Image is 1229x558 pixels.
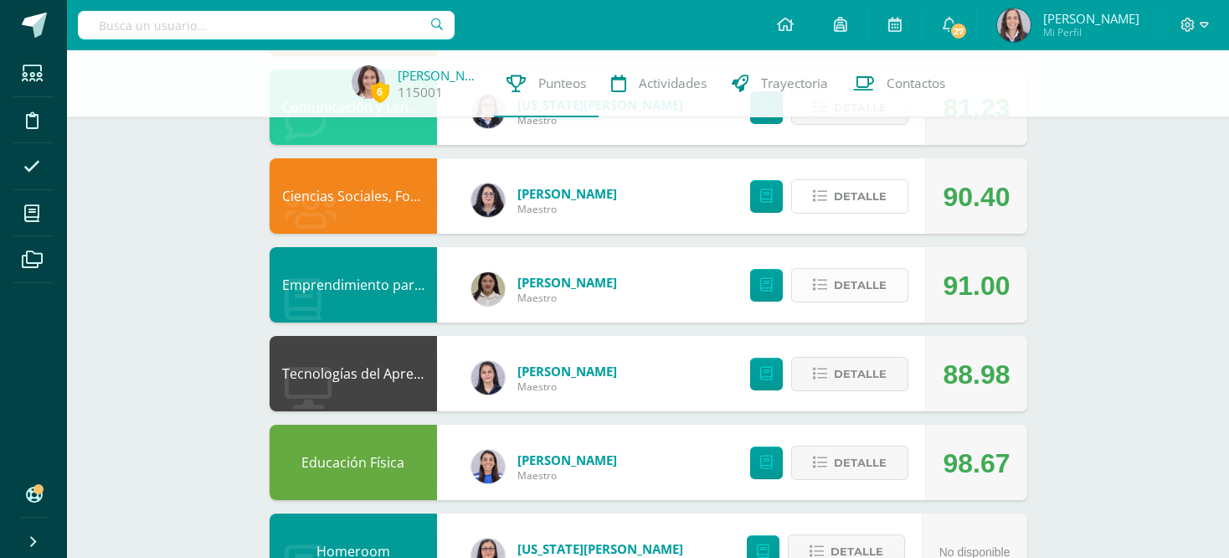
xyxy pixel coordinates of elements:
[471,272,505,306] img: 7b13906345788fecd41e6b3029541beb.png
[471,450,505,483] img: 0eea5a6ff783132be5fd5ba128356f6f.png
[639,75,707,92] span: Actividades
[494,50,599,117] a: Punteos
[517,291,617,305] span: Maestro
[471,361,505,395] img: dbcf09110664cdb6f63fe058abfafc14.png
[761,75,828,92] span: Trayectoria
[352,65,385,99] img: 4a519c579403dbd64f8359310d85420e.png
[791,446,908,480] button: Detalle
[997,8,1031,42] img: 722048b0a46bd8ca52f339fff15bb86c.png
[538,75,586,92] span: Punteos
[943,248,1010,323] div: 91.00
[270,247,437,323] div: Emprendimiento para la Productividad
[270,425,437,500] div: Educación Física
[834,359,887,390] span: Detalle
[943,159,1010,235] div: 90.40
[834,181,887,212] span: Detalle
[834,270,887,301] span: Detalle
[841,50,958,117] a: Contactos
[517,202,617,216] span: Maestro
[517,274,617,291] a: [PERSON_NAME]
[791,179,908,214] button: Detalle
[398,84,443,101] a: 115001
[719,50,841,117] a: Trayectoria
[270,158,437,234] div: Ciencias Sociales, Formación Ciudadana e Interculturalidad
[371,81,389,102] span: 6
[517,468,617,483] span: Maestro
[834,447,887,478] span: Detalle
[78,11,455,39] input: Busca un usuario...
[1043,10,1139,27] span: [PERSON_NAME]
[517,540,683,557] a: [US_STATE][PERSON_NAME]
[517,380,617,394] span: Maestro
[517,363,617,380] a: [PERSON_NAME]
[887,75,945,92] span: Contactos
[791,268,908,302] button: Detalle
[943,426,1010,501] div: 98.67
[1043,25,1139,39] span: Mi Perfil
[599,50,719,117] a: Actividades
[517,113,683,127] span: Maestro
[517,185,617,202] a: [PERSON_NAME]
[471,183,505,217] img: f270ddb0ea09d79bf84e45c6680ec463.png
[270,336,437,411] div: Tecnologías del Aprendizaje y la Comunicación
[791,357,908,391] button: Detalle
[398,67,481,84] a: [PERSON_NAME]
[943,337,1010,412] div: 88.98
[517,452,617,468] a: [PERSON_NAME]
[949,22,968,40] span: 27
